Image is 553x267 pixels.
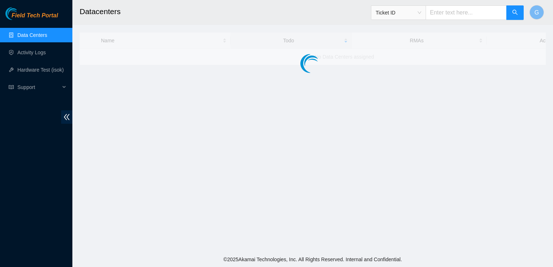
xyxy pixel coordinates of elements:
[529,5,544,20] button: G
[512,9,518,16] span: search
[72,252,553,267] footer: © 2025 Akamai Technologies, Inc. All Rights Reserved. Internal and Confidential.
[535,8,539,17] span: G
[376,7,421,18] span: Ticket ID
[506,5,524,20] button: search
[5,13,58,22] a: Akamai TechnologiesField Tech Portal
[17,67,64,73] a: Hardware Test (isok)
[426,5,507,20] input: Enter text here...
[17,80,60,94] span: Support
[12,12,58,19] span: Field Tech Portal
[17,32,47,38] a: Data Centers
[61,110,72,124] span: double-left
[9,85,14,90] span: read
[5,7,37,20] img: Akamai Technologies
[17,50,46,55] a: Activity Logs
